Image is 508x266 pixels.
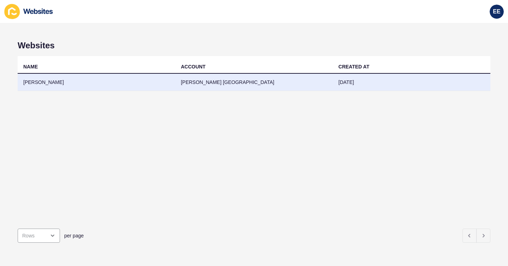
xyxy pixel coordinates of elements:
h1: Websites [18,41,490,50]
span: EE [493,8,500,15]
div: NAME [23,63,38,70]
div: CREATED AT [338,63,369,70]
div: ACCOUNT [181,63,206,70]
div: open menu [18,229,60,243]
td: [PERSON_NAME] [GEOGRAPHIC_DATA] [175,74,333,91]
td: [PERSON_NAME] [18,74,175,91]
td: [DATE] [333,74,490,91]
span: per page [64,232,84,239]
